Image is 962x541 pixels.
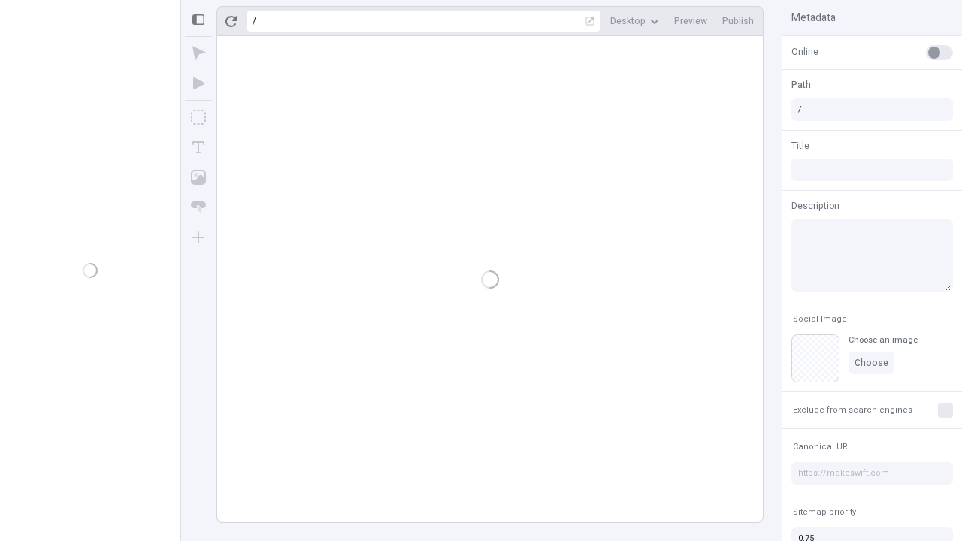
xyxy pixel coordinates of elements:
button: Button [185,194,212,221]
span: Online [791,45,818,59]
button: Preview [668,10,713,32]
span: Sitemap priority [793,506,856,518]
button: Social Image [790,310,850,328]
button: Publish [716,10,760,32]
button: Choose [849,352,894,374]
button: Sitemap priority [790,503,859,521]
span: Canonical URL [793,441,852,452]
span: Path [791,78,811,92]
button: Image [185,164,212,191]
button: Box [185,104,212,131]
button: Desktop [604,10,665,32]
span: Publish [722,15,754,27]
span: Description [791,199,839,213]
div: Choose an image [849,334,918,346]
span: Social Image [793,313,847,325]
span: Preview [674,15,707,27]
input: https://makeswift.com [791,462,953,485]
span: Title [791,139,809,153]
span: Exclude from search engines [793,404,912,416]
button: Exclude from search engines [790,401,915,419]
div: / [253,15,256,27]
button: Text [185,134,212,161]
span: Choose [855,357,888,369]
button: Canonical URL [790,438,855,456]
span: Desktop [610,15,646,27]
